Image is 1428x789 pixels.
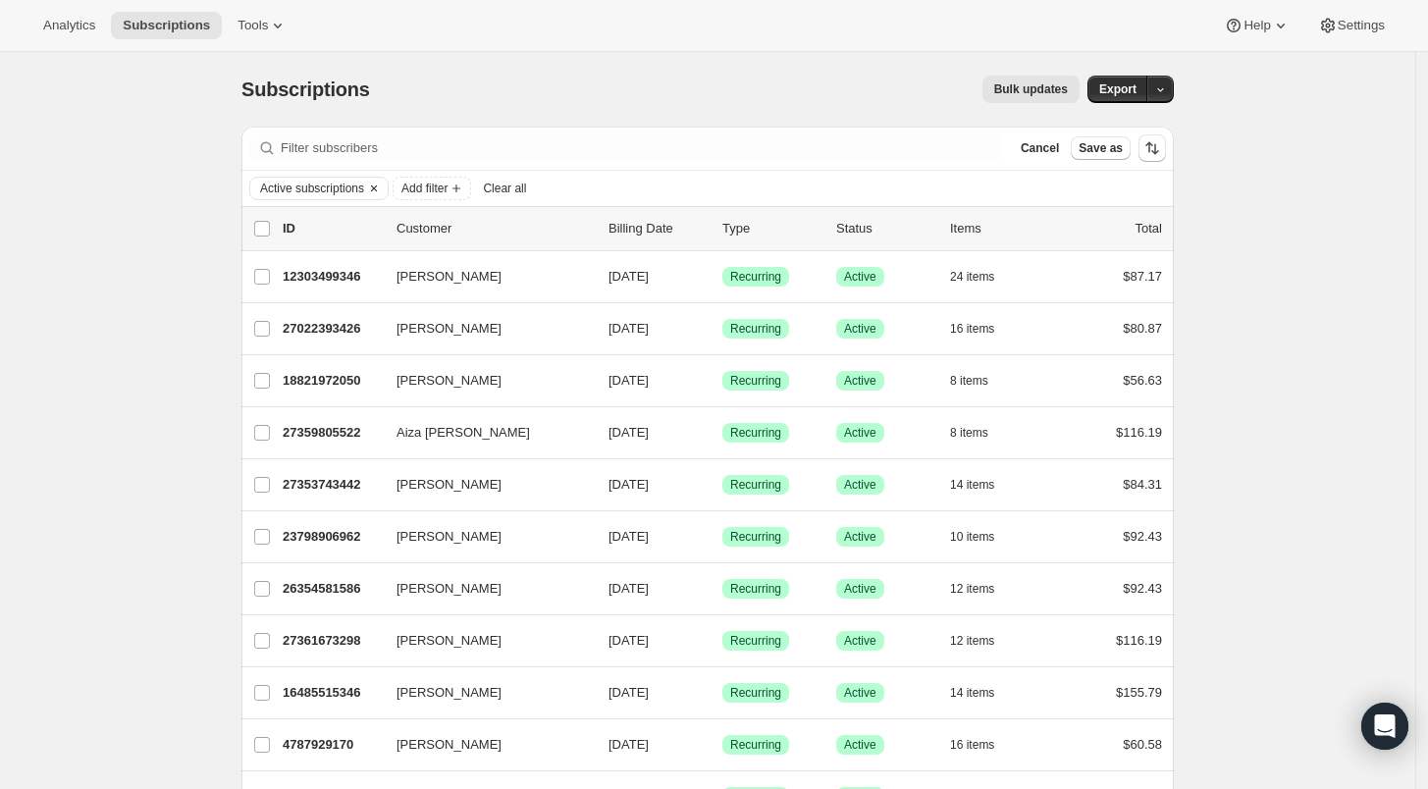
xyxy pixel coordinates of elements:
[283,475,381,495] p: 27353743442
[281,134,1001,162] input: Filter subscribers
[722,219,820,238] div: Type
[283,219,1162,238] div: IDCustomerBilling DateTypeStatusItemsTotal
[397,371,502,391] span: [PERSON_NAME]
[1021,140,1059,156] span: Cancel
[1099,81,1137,97] span: Export
[283,371,381,391] p: 18821972050
[1123,269,1162,284] span: $87.17
[1116,425,1162,440] span: $116.19
[730,425,781,441] span: Recurring
[950,737,994,753] span: 16 items
[608,321,649,336] span: [DATE]
[385,469,581,500] button: [PERSON_NAME]
[364,178,384,199] button: Clear
[730,581,781,597] span: Recurring
[31,12,107,39] button: Analytics
[385,573,581,605] button: [PERSON_NAME]
[1123,373,1162,388] span: $56.63
[385,417,581,448] button: Aiza [PERSON_NAME]
[397,267,502,287] span: [PERSON_NAME]
[844,425,876,441] span: Active
[994,81,1068,97] span: Bulk updates
[283,527,381,547] p: 23798906962
[950,679,1016,707] button: 14 items
[283,419,1162,447] div: 27359805522Aiza [PERSON_NAME][DATE]SuccessRecurringSuccessActive8 items$116.19
[950,367,1010,394] button: 8 items
[950,627,1016,655] button: 12 items
[844,685,876,701] span: Active
[475,177,534,200] button: Clear all
[397,219,593,238] p: Customer
[397,475,502,495] span: [PERSON_NAME]
[43,18,95,33] span: Analytics
[844,581,876,597] span: Active
[385,261,581,292] button: [PERSON_NAME]
[283,579,381,599] p: 26354581586
[1361,703,1408,750] div: Open Intercom Messenger
[950,219,1048,238] div: Items
[950,373,988,389] span: 8 items
[608,477,649,492] span: [DATE]
[730,529,781,545] span: Recurring
[950,425,988,441] span: 8 items
[730,373,781,389] span: Recurring
[844,373,876,389] span: Active
[950,315,1016,342] button: 16 items
[1212,12,1301,39] button: Help
[283,423,381,443] p: 27359805522
[283,731,1162,759] div: 4787929170[PERSON_NAME][DATE]SuccessRecurringSuccessActive16 items$60.58
[283,575,1162,603] div: 26354581586[PERSON_NAME][DATE]SuccessRecurringSuccessActive12 items$92.43
[397,319,502,339] span: [PERSON_NAME]
[1079,140,1123,156] span: Save as
[950,471,1016,499] button: 14 items
[123,18,210,33] span: Subscriptions
[608,529,649,544] span: [DATE]
[950,477,994,493] span: 14 items
[844,529,876,545] span: Active
[1123,477,1162,492] span: $84.31
[226,12,299,39] button: Tools
[1243,18,1270,33] span: Help
[283,367,1162,394] div: 18821972050[PERSON_NAME][DATE]SuccessRecurringSuccessActive8 items$56.63
[836,219,934,238] p: Status
[283,263,1162,290] div: 12303499346[PERSON_NAME][DATE]SuccessRecurringSuccessActive24 items$87.17
[1136,219,1162,238] p: Total
[730,321,781,337] span: Recurring
[1123,529,1162,544] span: $92.43
[283,679,1162,707] div: 16485515346[PERSON_NAME][DATE]SuccessRecurringSuccessActive14 items$155.79
[730,477,781,493] span: Recurring
[1138,134,1166,162] button: Sort the results
[238,18,268,33] span: Tools
[844,737,876,753] span: Active
[283,631,381,651] p: 27361673298
[950,633,994,649] span: 12 items
[844,477,876,493] span: Active
[1116,633,1162,648] span: $116.19
[385,365,581,396] button: [PERSON_NAME]
[950,685,994,701] span: 14 items
[950,419,1010,447] button: 8 items
[1071,136,1131,160] button: Save as
[1306,12,1397,39] button: Settings
[608,269,649,284] span: [DATE]
[608,581,649,596] span: [DATE]
[608,737,649,752] span: [DATE]
[385,313,581,344] button: [PERSON_NAME]
[283,319,381,339] p: 27022393426
[730,269,781,285] span: Recurring
[283,683,381,703] p: 16485515346
[397,423,530,443] span: Aiza [PERSON_NAME]
[283,523,1162,551] div: 23798906962[PERSON_NAME][DATE]SuccessRecurringSuccessActive10 items$92.43
[844,269,876,285] span: Active
[950,523,1016,551] button: 10 items
[250,178,364,199] button: Active subscriptions
[397,735,502,755] span: [PERSON_NAME]
[608,219,707,238] p: Billing Date
[283,219,381,238] p: ID
[283,267,381,287] p: 12303499346
[385,677,581,709] button: [PERSON_NAME]
[1338,18,1385,33] span: Settings
[283,627,1162,655] div: 27361673298[PERSON_NAME][DATE]SuccessRecurringSuccessActive12 items$116.19
[844,633,876,649] span: Active
[1123,737,1162,752] span: $60.58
